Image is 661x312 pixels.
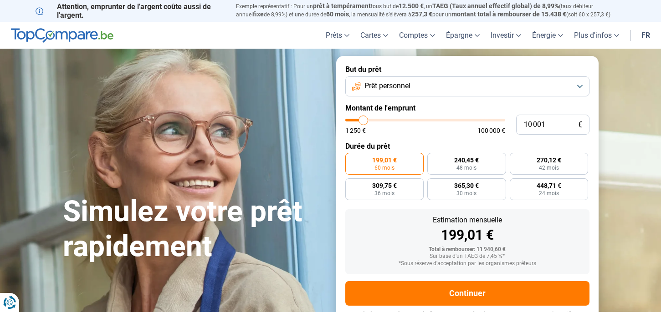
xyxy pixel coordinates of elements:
div: Estimation mensuelle [353,216,582,224]
span: 309,75 € [372,182,397,189]
span: 257,3 € [411,10,432,18]
span: 240,45 € [454,157,479,163]
label: But du prêt [345,65,589,74]
span: 1 250 € [345,127,366,134]
span: 36 mois [374,191,395,196]
label: Durée du prêt [345,142,589,151]
img: TopCompare [11,28,113,43]
a: Prêts [320,22,355,49]
span: 365,30 € [454,182,479,189]
span: 30 mois [456,191,477,196]
a: Investir [485,22,527,49]
a: Cartes [355,22,394,49]
a: fr [636,22,656,49]
a: Comptes [394,22,441,49]
span: € [578,121,582,129]
button: Continuer [345,281,589,306]
p: Exemple représentatif : Pour un tous but de , un (taux débiteur annuel de 8,99%) et une durée de ... [236,2,626,19]
span: 48 mois [456,165,477,171]
span: fixe [253,10,264,18]
a: Énergie [527,22,569,49]
div: 199,01 € [353,228,582,242]
span: 448,71 € [537,182,561,189]
div: *Sous réserve d'acceptation par les organismes prêteurs [353,261,582,267]
span: 60 mois [326,10,349,18]
div: Total à rembourser: 11 940,60 € [353,247,582,253]
div: Sur base d'un TAEG de 7,45 %* [353,253,582,260]
span: 12.500 € [399,2,424,10]
span: 270,12 € [537,157,561,163]
span: Prêt personnel [364,81,410,91]
span: 42 mois [539,165,559,171]
span: TAEG (Taux annuel effectif global) de 8,99% [432,2,559,10]
h1: Simulez votre prêt rapidement [63,194,325,264]
span: montant total à rembourser de 15.438 € [451,10,566,18]
span: 199,01 € [372,157,397,163]
span: 24 mois [539,191,559,196]
p: Attention, emprunter de l'argent coûte aussi de l'argent. [36,2,225,20]
a: Plus d'infos [569,22,625,49]
span: 60 mois [374,165,395,171]
label: Montant de l'emprunt [345,104,589,112]
span: prêt à tempérament [313,2,371,10]
button: Prêt personnel [345,76,589,96]
a: Épargne [441,22,485,49]
span: 100 000 € [477,127,505,134]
